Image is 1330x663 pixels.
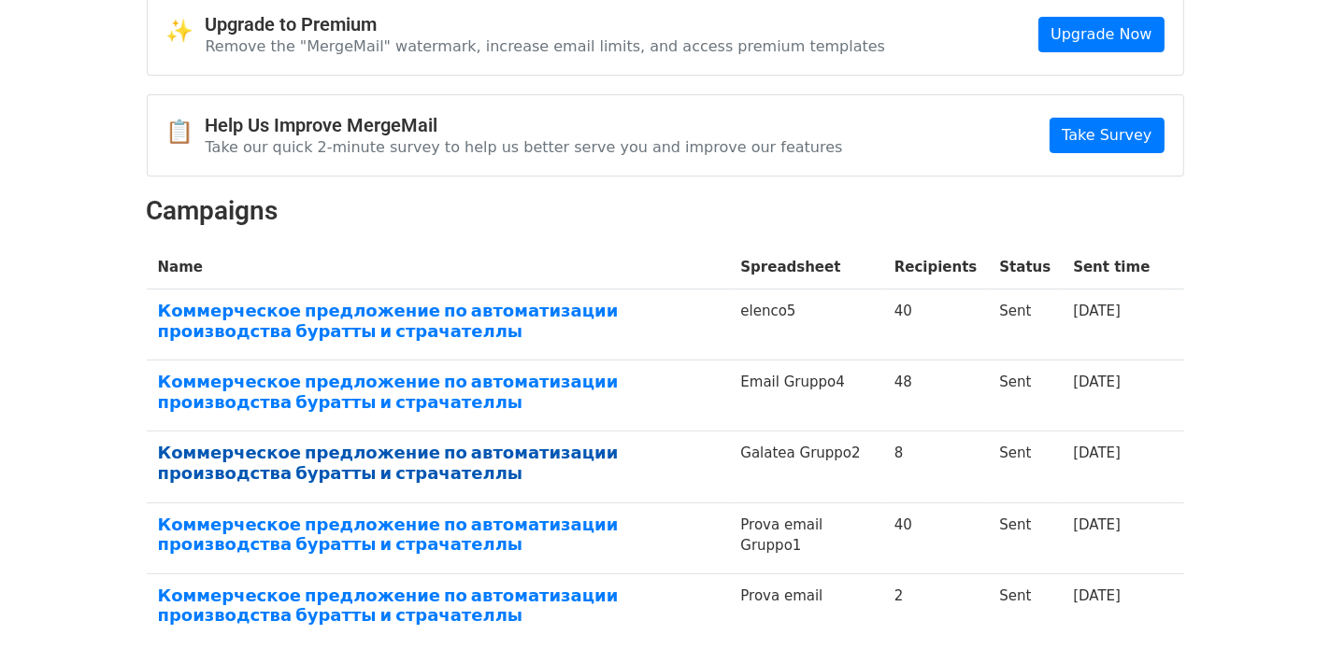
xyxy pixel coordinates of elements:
[206,114,843,136] h4: Help Us Improve MergeMail
[883,360,989,431] td: 48
[1073,587,1121,604] a: [DATE]
[1073,303,1121,319] a: [DATE]
[883,502,989,573] td: 40
[166,18,206,45] span: ✨
[883,431,989,502] td: 8
[147,246,730,289] th: Name
[988,573,1062,644] td: Sent
[206,13,886,35] h4: Upgrade to Premium
[729,360,882,431] td: Email Gruppo4
[158,301,719,341] a: Коммерческое предложение по автоматизации производства буратты и страчателлы
[1073,516,1121,533] a: [DATE]
[729,289,882,360] td: elenco5
[729,246,882,289] th: Spreadsheet
[988,502,1062,573] td: Sent
[988,360,1062,431] td: Sent
[158,372,719,412] a: Коммерческое предложение по автоматизации производства буратты и страчателлы
[729,431,882,502] td: Galatea Gruppo2
[206,137,843,157] p: Take our quick 2-minute survey to help us better serve you and improve our features
[158,585,719,626] a: Коммерческое предложение по автоматизации производства буратты и страчателлы
[729,573,882,644] td: Prova email
[988,431,1062,502] td: Sent
[158,443,719,483] a: Коммерческое предложение по автоматизации производства буратты и страчателлы
[988,246,1062,289] th: Status
[883,289,989,360] td: 40
[1073,444,1121,461] a: [DATE]
[1050,118,1164,153] a: Take Survey
[147,195,1184,227] h2: Campaigns
[883,573,989,644] td: 2
[729,502,882,573] td: Prova email Gruppo1
[1038,17,1164,52] a: Upgrade Now
[1073,374,1121,390] a: [DATE]
[158,515,719,555] a: Коммерческое предложение по автоматизации производства буратты и страчателлы
[883,246,989,289] th: Recipients
[1062,246,1161,289] th: Sent time
[988,289,1062,360] td: Sent
[206,36,886,56] p: Remove the "MergeMail" watermark, increase email limits, and access premium templates
[166,119,206,146] span: 📋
